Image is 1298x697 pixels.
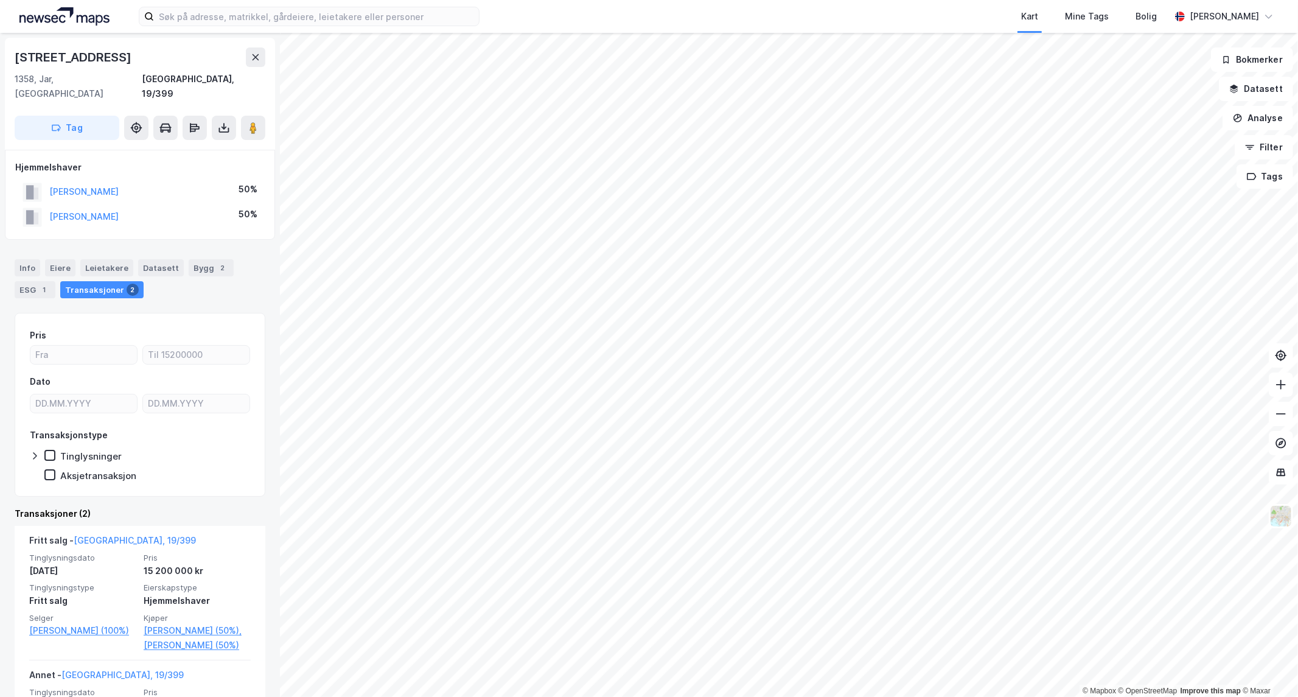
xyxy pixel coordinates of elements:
button: Filter [1235,135,1293,159]
div: [GEOGRAPHIC_DATA], 19/399 [142,72,265,101]
iframe: Chat Widget [1237,639,1298,697]
div: 50% [239,182,257,197]
div: Bygg [189,259,234,276]
div: Dato [30,374,51,389]
div: Bolig [1136,9,1157,24]
a: [PERSON_NAME] (50%) [144,638,251,653]
div: 50% [239,207,257,222]
span: Eierskapstype [144,583,251,593]
a: [PERSON_NAME] (50%), [144,623,251,638]
div: 1 [38,284,51,296]
a: Improve this map [1181,687,1241,695]
a: Mapbox [1083,687,1116,695]
a: [GEOGRAPHIC_DATA], 19/399 [74,535,196,545]
span: Selger [29,613,136,623]
input: Til 15200000 [143,346,249,364]
input: Fra [30,346,137,364]
a: [PERSON_NAME] (100%) [29,623,136,638]
div: Annet - [29,668,184,687]
span: Tinglysningstype [29,583,136,593]
div: Transaksjoner (2) [15,506,265,521]
div: Transaksjoner [60,281,144,298]
div: Eiere [45,259,75,276]
div: Fritt salg - [29,533,196,553]
img: logo.a4113a55bc3d86da70a041830d287a7e.svg [19,7,110,26]
button: Tags [1237,164,1293,189]
span: Kjøper [144,613,251,623]
div: 1358, Jar, [GEOGRAPHIC_DATA] [15,72,142,101]
div: Transaksjonstype [30,428,108,443]
div: [STREET_ADDRESS] [15,47,134,67]
div: Datasett [138,259,184,276]
div: Tinglysninger [60,450,122,462]
a: OpenStreetMap [1118,687,1178,695]
div: 2 [127,284,139,296]
div: [PERSON_NAME] [1190,9,1259,24]
button: Analyse [1223,106,1293,130]
span: Tinglysningsdato [29,553,136,563]
button: Datasett [1219,77,1293,101]
div: Info [15,259,40,276]
button: Tag [15,116,119,140]
div: Fritt salg [29,594,136,608]
img: Z [1269,505,1293,528]
div: 15 200 000 kr [144,564,251,578]
div: Kontrollprogram for chat [1237,639,1298,697]
a: [GEOGRAPHIC_DATA], 19/399 [61,670,184,680]
div: Pris [30,328,46,343]
div: [DATE] [29,564,136,578]
div: Mine Tags [1065,9,1109,24]
input: DD.MM.YYYY [30,394,137,413]
div: Kart [1021,9,1038,24]
div: Aksjetransaksjon [60,470,136,482]
span: Pris [144,553,251,563]
div: Hjemmelshaver [144,594,251,608]
input: Søk på adresse, matrikkel, gårdeiere, leietakere eller personer [154,7,479,26]
div: 2 [217,262,229,274]
div: Hjemmelshaver [15,160,265,175]
button: Bokmerker [1211,47,1293,72]
div: Leietakere [80,259,133,276]
div: ESG [15,281,55,298]
input: DD.MM.YYYY [143,394,249,413]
